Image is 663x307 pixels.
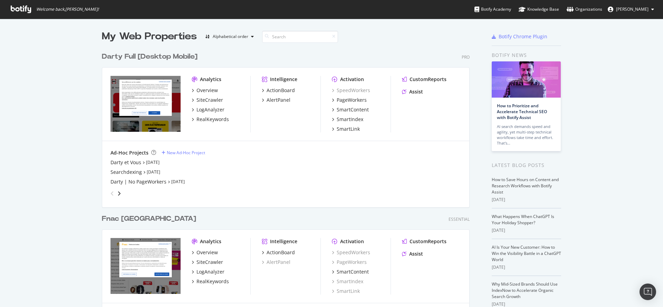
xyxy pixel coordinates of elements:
img: tab_domain_overview_orange.svg [29,40,34,46]
div: Intelligence [270,238,297,245]
div: Alphabetical order [213,34,248,39]
div: SmartContent [337,106,369,113]
a: SiteCrawler [192,97,223,103]
div: Darty Full [Desktop Mobile] [102,52,198,62]
div: Overview [196,249,218,256]
a: PageWorkers [332,97,367,103]
a: LogAnalyzer [192,106,224,113]
img: How to Prioritize and Accelerate Technical SEO with Botify Assist [492,61,561,98]
a: PageWorkers [332,259,367,266]
div: CustomReports [410,238,446,245]
div: PageWorkers [337,97,367,103]
div: Assist [409,88,423,95]
a: SpeedWorkers [332,87,370,94]
a: LogAnalyzer [192,268,224,275]
div: Overview [196,87,218,94]
a: [DATE] [146,159,160,165]
div: SmartIndex [337,116,363,123]
div: Pro [462,54,470,60]
div: Activation [340,76,364,83]
div: angle-right [117,190,122,197]
a: How to Save Hours on Content and Research Workflows with Botify Assist [492,177,559,195]
a: AI Is Your New Customer: How to Win the Visibility Battle in a ChatGPT World [492,244,561,263]
div: Analytics [200,76,221,83]
a: Darty | No PageWorkers [110,178,166,185]
a: Why Mid-Sized Brands Should Use IndexNow to Accelerate Organic Search Growth [492,281,558,299]
div: Essential [449,216,470,222]
a: Overview [192,87,218,94]
a: Assist [402,88,423,95]
a: What Happens When ChatGPT Is Your Holiday Shopper? [492,214,554,226]
span: Welcome back, [PERSON_NAME] ! [36,7,99,12]
a: Overview [192,249,218,256]
div: LogAnalyzer [196,106,224,113]
a: CustomReports [402,238,446,245]
a: RealKeywords [192,278,229,285]
div: [DATE] [492,197,561,203]
div: Ad-Hoc Projects [110,149,148,156]
a: New Ad-Hoc Project [162,150,205,156]
div: AlertPanel [262,259,290,266]
a: Assist [402,250,423,257]
div: Organizations [567,6,602,13]
div: ActionBoard [267,249,295,256]
a: How to Prioritize and Accelerate Technical SEO with Botify Assist [497,103,547,120]
div: Open Intercom Messenger [640,284,656,300]
img: logo_orange.svg [11,11,17,17]
div: Analytics [200,238,221,245]
div: Botify news [492,51,561,59]
div: angle-left [108,188,117,199]
span: Matthieu Cocteau [616,6,648,12]
a: SmartIndex [332,278,363,285]
a: ActionBoard [262,87,295,94]
button: [PERSON_NAME] [602,4,660,15]
div: v 4.0.25 [19,11,34,17]
a: SmartLink [332,288,360,295]
img: www.darty.com/ [110,76,181,132]
div: Botify Chrome Plugin [499,33,547,40]
a: RealKeywords [192,116,229,123]
a: SiteCrawler [192,259,223,266]
input: Search [262,31,338,43]
div: Domaine: [DOMAIN_NAME] [18,18,78,23]
a: SmartContent [332,268,369,275]
a: Botify Chrome Plugin [492,33,547,40]
a: CustomReports [402,76,446,83]
a: SpeedWorkers [332,249,370,256]
div: SmartLink [337,126,360,132]
div: ActionBoard [267,87,295,94]
a: Darty Full [Desktop Mobile] [102,52,200,62]
a: Searchdexing [110,169,142,176]
div: SiteCrawler [196,97,223,103]
a: ActionBoard [262,249,295,256]
a: Fnac [GEOGRAPHIC_DATA] [102,214,199,224]
div: [DATE] [492,264,561,270]
a: [DATE] [147,169,160,175]
div: Mots-clés [87,41,104,45]
img: www.fnac.pt [110,238,181,294]
div: New Ad-Hoc Project [167,150,205,156]
a: [DATE] [171,179,185,185]
div: Assist [409,250,423,257]
a: AlertPanel [262,97,290,103]
div: Fnac [GEOGRAPHIC_DATA] [102,214,196,224]
div: Intelligence [270,76,297,83]
div: CustomReports [410,76,446,83]
div: My Web Properties [102,30,197,43]
div: AlertPanel [267,97,290,103]
div: SmartContent [337,268,369,275]
img: website_grey.svg [11,18,17,23]
div: LogAnalyzer [196,268,224,275]
button: Alphabetical order [202,31,257,42]
div: Latest Blog Posts [492,161,561,169]
div: Activation [340,238,364,245]
a: Darty et Vous [110,159,141,166]
div: RealKeywords [196,116,229,123]
a: SmartContent [332,106,369,113]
